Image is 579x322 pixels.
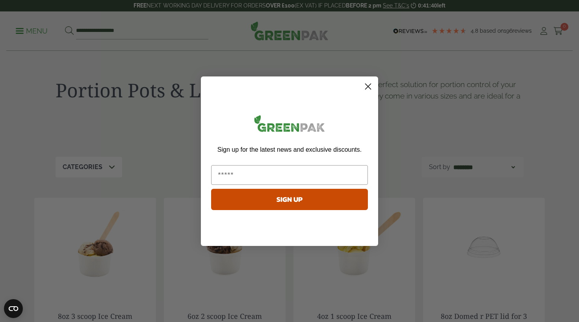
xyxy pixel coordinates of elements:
[211,189,368,210] button: SIGN UP
[361,80,375,93] button: Close dialog
[211,165,368,185] input: Email
[211,112,368,138] img: greenpak_logo
[217,146,362,153] span: Sign up for the latest news and exclusive discounts.
[4,299,23,318] button: Open CMP widget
